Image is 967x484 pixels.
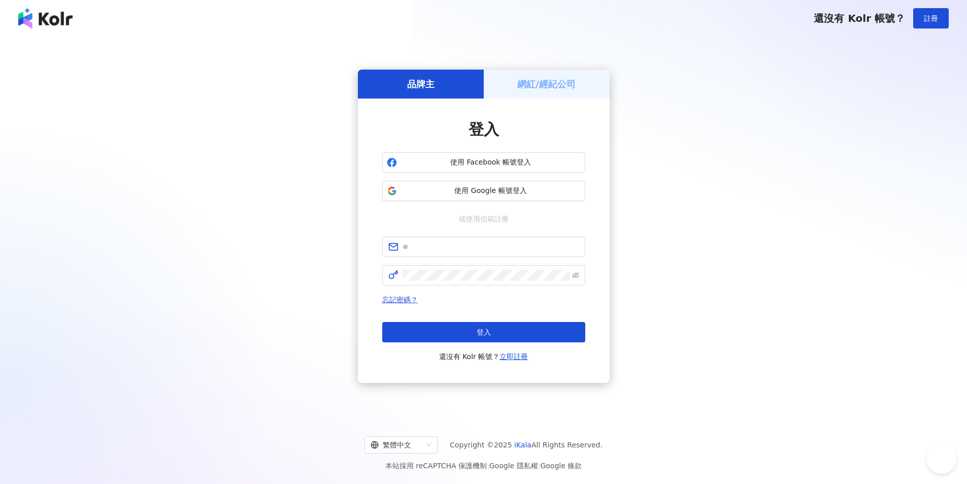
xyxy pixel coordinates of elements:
[450,439,603,451] span: Copyright © 2025 All Rights Reserved.
[477,328,491,336] span: 登入
[814,12,905,24] span: 還沒有 Kolr 帳號？
[18,8,73,28] img: logo
[382,296,418,304] a: 忘記密碼？
[452,213,516,224] span: 或使用信箱註冊
[924,14,938,22] span: 註冊
[926,443,957,474] iframe: Help Scout Beacon - Open
[517,78,576,90] h5: 網紅/經紀公司
[371,437,422,453] div: 繁體中文
[382,322,585,342] button: 登入
[489,462,538,470] a: Google 隱私權
[499,352,528,361] a: 立即註冊
[487,462,489,470] span: |
[514,441,531,449] a: iKala
[385,460,582,472] span: 本站採用 reCAPTCHA 保護機制
[407,78,435,90] h5: 品牌主
[572,272,579,279] span: eye-invisible
[382,152,585,173] button: 使用 Facebook 帳號登入
[538,462,541,470] span: |
[401,157,581,168] span: 使用 Facebook 帳號登入
[540,462,582,470] a: Google 條款
[469,120,499,138] span: 登入
[382,181,585,201] button: 使用 Google 帳號登入
[401,186,581,196] span: 使用 Google 帳號登入
[439,350,528,363] span: 還沒有 Kolr 帳號？
[913,8,949,28] button: 註冊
